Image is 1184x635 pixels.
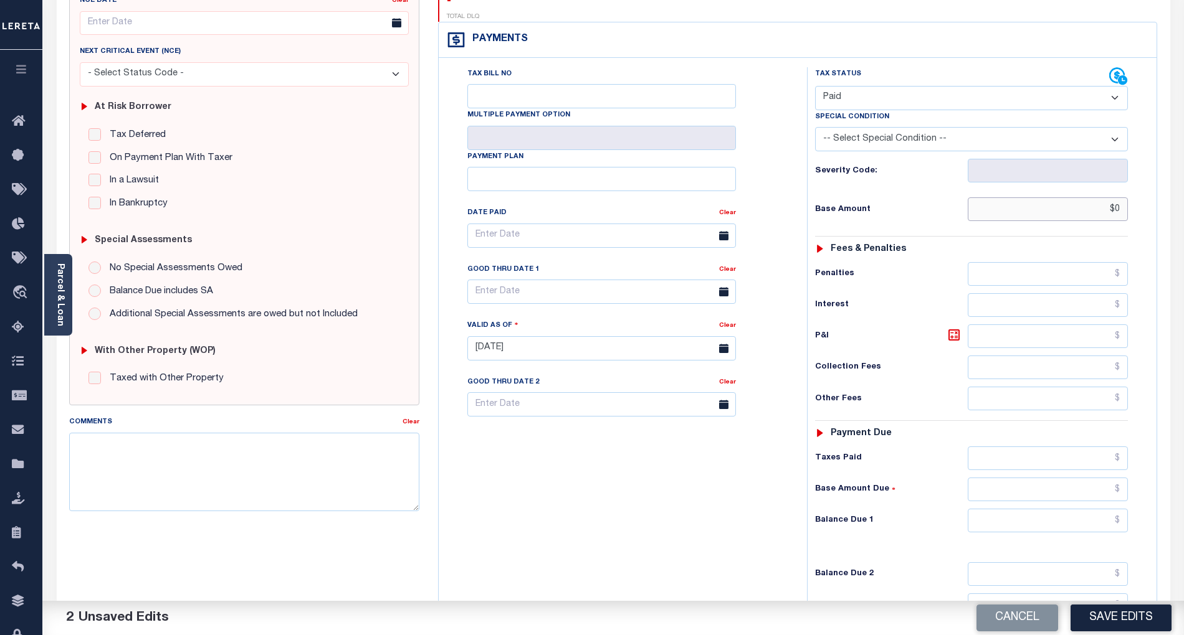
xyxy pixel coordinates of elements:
[95,102,171,113] h6: At Risk Borrower
[815,569,967,579] h6: Balance Due 2
[95,235,192,246] h6: Special Assessments
[815,112,889,123] label: Special Condition
[815,269,967,279] h6: Penalties
[968,446,1129,470] input: $
[467,69,512,80] label: Tax Bill No
[968,355,1129,379] input: $
[103,261,242,276] label: No Special Assessments Owed
[968,262,1129,286] input: $
[968,387,1129,410] input: $
[719,266,736,273] a: Clear
[103,128,166,143] label: Tax Deferred
[103,308,358,322] label: Additional Special Assessments are owed but not Included
[968,293,1129,317] input: $
[815,362,967,372] h6: Collection Fees
[719,379,736,385] a: Clear
[79,611,169,624] span: Unsaved Edits
[831,428,892,439] h6: Payment due
[968,562,1129,586] input: $
[815,515,967,525] h6: Balance Due 1
[719,210,736,216] a: Clear
[1071,604,1172,631] button: Save Edits
[815,69,861,80] label: Tax Status
[467,265,539,275] label: Good Thru Date 1
[103,174,159,188] label: In a Lawsuit
[815,300,967,310] h6: Interest
[815,205,967,215] h6: Base Amount
[831,244,906,255] h6: Fees & Penalties
[467,280,736,304] input: Enter Date
[968,197,1129,221] input: $
[467,223,736,248] input: Enter Date
[66,611,74,624] span: 2
[103,372,224,386] label: Taxed with Other Property
[968,509,1129,532] input: $
[815,166,967,176] h6: Severity Code:
[447,12,479,22] p: TOTAL DLQ
[815,327,967,345] h6: P&I
[815,484,967,494] h6: Base Amount Due
[69,417,112,428] label: Comments
[467,392,736,416] input: Enter Date
[103,151,232,166] label: On Payment Plan With Taxer
[467,152,523,162] label: Payment Plan
[403,419,419,425] a: Clear
[12,285,32,301] i: travel_explore
[466,34,528,45] h4: Payments
[815,394,967,404] h6: Other Fees
[968,593,1129,617] input: $
[968,324,1129,348] input: $
[95,346,216,357] h6: with Other Property (WOP)
[976,604,1058,631] button: Cancel
[467,377,539,388] label: Good Thru Date 2
[815,453,967,463] h6: Taxes Paid
[467,208,507,219] label: Date Paid
[467,110,570,121] label: Multiple Payment Option
[103,197,168,211] label: In Bankruptcy
[968,477,1129,501] input: $
[467,319,518,331] label: Valid as Of
[80,11,409,35] input: Enter Date
[80,47,181,57] label: Next Critical Event (NCE)
[55,263,64,326] a: Parcel & Loan
[719,322,736,329] a: Clear
[103,285,213,299] label: Balance Due includes SA
[467,336,736,360] input: Enter Date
